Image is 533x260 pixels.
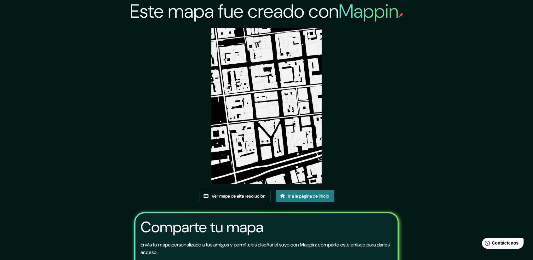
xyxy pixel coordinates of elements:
[199,190,271,202] a: Ver mapa de alta resolución
[276,190,334,202] a: Ir a la página de inicio
[477,235,526,253] iframe: Lanzador de widgets de ayuda
[140,241,390,256] font: Envía tu mapa personalizado a tus amigos y permíteles diseñar el suyo con Mappin: comparte este e...
[288,193,329,199] font: Ir a la página de inicio
[140,217,263,237] font: Comparte tu mapa
[211,28,322,184] img: created-map
[398,13,404,18] img: pin de mapeo
[212,193,266,199] font: Ver mapa de alta resolución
